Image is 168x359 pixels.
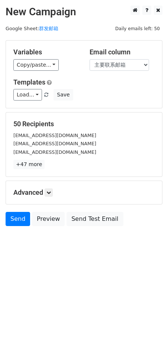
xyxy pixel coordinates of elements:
h5: Advanced [13,188,155,197]
a: Copy/paste... [13,59,59,71]
a: Send [6,212,30,226]
small: [EMAIL_ADDRESS][DOMAIN_NAME] [13,141,96,146]
h5: 50 Recipients [13,120,155,128]
button: Save [54,89,73,101]
a: Load... [13,89,42,101]
a: Templates [13,78,45,86]
a: 群发邮箱 [39,26,58,31]
a: Send Test Email [67,212,123,226]
a: Daily emails left: 50 [113,26,162,31]
small: [EMAIL_ADDRESS][DOMAIN_NAME] [13,149,96,155]
span: Daily emails left: 50 [113,25,162,33]
a: +47 more [13,160,45,169]
h5: Email column [90,48,155,56]
small: Google Sheet: [6,26,58,31]
small: [EMAIL_ADDRESS][DOMAIN_NAME] [13,133,96,138]
h2: New Campaign [6,6,162,18]
a: Preview [32,212,65,226]
h5: Variables [13,48,78,56]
